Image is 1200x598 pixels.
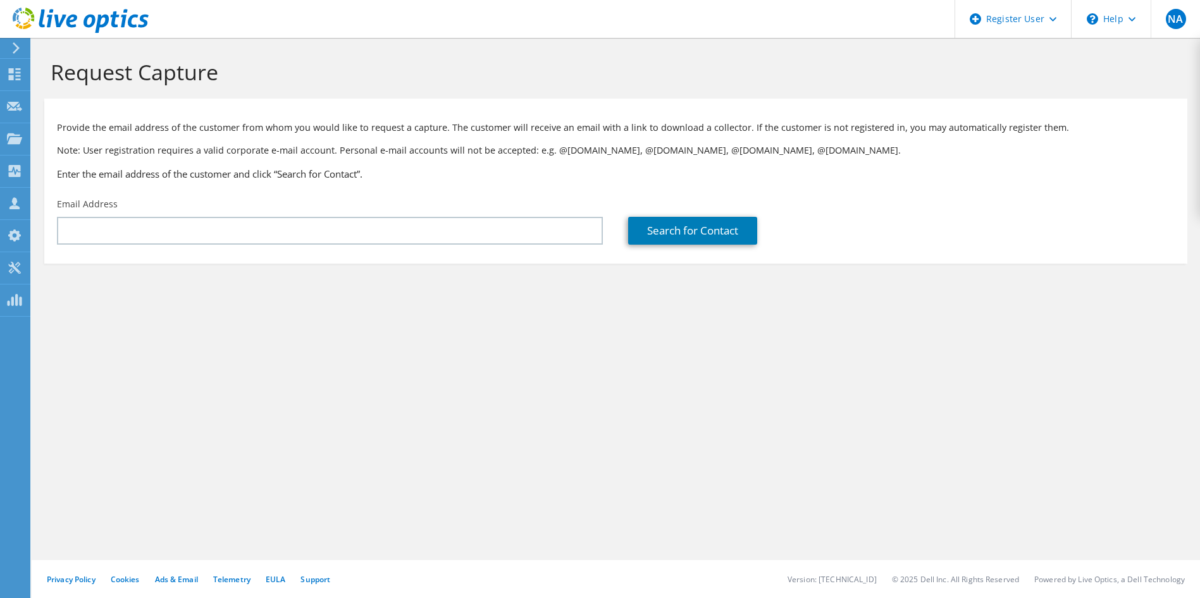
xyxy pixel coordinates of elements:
[300,574,330,585] a: Support
[47,574,96,585] a: Privacy Policy
[111,574,140,585] a: Cookies
[1034,574,1185,585] li: Powered by Live Optics, a Dell Technology
[628,217,757,245] a: Search for Contact
[57,167,1175,181] h3: Enter the email address of the customer and click “Search for Contact”.
[155,574,198,585] a: Ads & Email
[57,143,1175,157] p: Note: User registration requires a valid corporate e-mail account. Personal e-mail accounts will ...
[213,574,251,585] a: Telemetry
[266,574,285,585] a: EULA
[57,198,118,211] label: Email Address
[1166,9,1186,29] span: NA
[1087,13,1098,25] svg: \n
[892,574,1019,585] li: © 2025 Dell Inc. All Rights Reserved
[51,59,1175,85] h1: Request Capture
[788,574,877,585] li: Version: [TECHNICAL_ID]
[57,121,1175,135] p: Provide the email address of the customer from whom you would like to request a capture. The cust...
